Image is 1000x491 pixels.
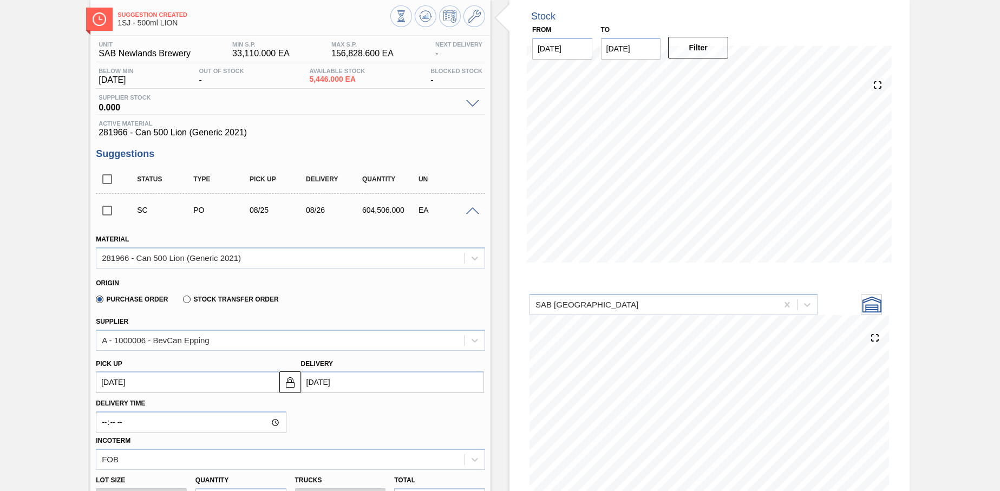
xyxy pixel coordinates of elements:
[463,5,485,27] button: Go to Master Data / General
[301,360,334,368] label: Delivery
[232,41,290,48] span: MIN S.P.
[102,253,241,263] div: 281966 - Can 500 Lion (Generic 2021)
[96,437,130,444] label: Incoterm
[195,476,228,484] label: Quantity
[435,41,482,48] span: Next Delivery
[232,49,290,58] span: 33,110.000 EA
[284,376,297,389] img: locked
[394,476,415,484] label: Total
[96,360,122,368] label: Pick up
[531,11,555,22] div: Stock
[96,396,286,411] label: Delivery Time
[134,175,197,183] div: Status
[96,148,485,160] h3: Suggestions
[96,473,187,488] label: Lot size
[183,296,278,303] label: Stock Transfer Order
[416,175,479,183] div: UN
[390,5,412,27] button: Stocks Overview
[117,11,390,18] span: Suggestion Created
[99,120,482,127] span: Active Material
[96,279,119,287] label: Origin
[430,68,482,74] span: Blocked Stock
[247,206,310,214] div: 08/25/2025
[532,38,592,60] input: mm/dd/yyyy
[99,128,482,138] span: 281966 - Can 500 Lion (Generic 2021)
[279,371,301,393] button: locked
[99,41,191,48] span: Unit
[428,68,485,85] div: -
[99,101,461,112] span: 0.000
[96,371,279,393] input: mm/dd/yyyy
[93,12,106,26] img: Ícone
[96,235,129,243] label: Material
[433,41,485,58] div: -
[601,26,610,34] label: to
[102,455,119,464] div: FOB
[416,206,479,214] div: EA
[301,371,484,393] input: mm/dd/yyyy
[102,336,209,345] div: A - 1000006 - BevCan Epping
[668,37,728,58] button: Filter
[303,206,366,214] div: 08/26/2025
[96,318,128,325] label: Supplier
[117,19,390,27] span: 1SJ - 500ml LION
[99,49,191,58] span: SAB Newlands Brewery
[96,296,168,303] label: Purchase Order
[331,49,394,58] span: 156,828.600 EA
[532,26,551,34] label: From
[439,5,461,27] button: Schedule Inventory
[191,175,253,183] div: Type
[247,175,310,183] div: Pick up
[99,68,133,74] span: Below Min
[99,75,133,85] span: [DATE]
[295,476,322,484] label: Trucks
[535,300,638,309] div: SAB [GEOGRAPHIC_DATA]
[309,68,365,74] span: Available Stock
[134,206,197,214] div: Suggestion Created
[360,175,422,183] div: Quantity
[196,68,246,85] div: -
[303,175,366,183] div: Delivery
[331,41,394,48] span: MAX S.P.
[360,206,422,214] div: 604,506.000
[199,68,244,74] span: Out Of Stock
[191,206,253,214] div: Purchase order
[415,5,436,27] button: Update Chart
[99,94,461,101] span: Supplier Stock
[309,75,365,83] span: 5,446.000 EA
[601,38,661,60] input: mm/dd/yyyy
